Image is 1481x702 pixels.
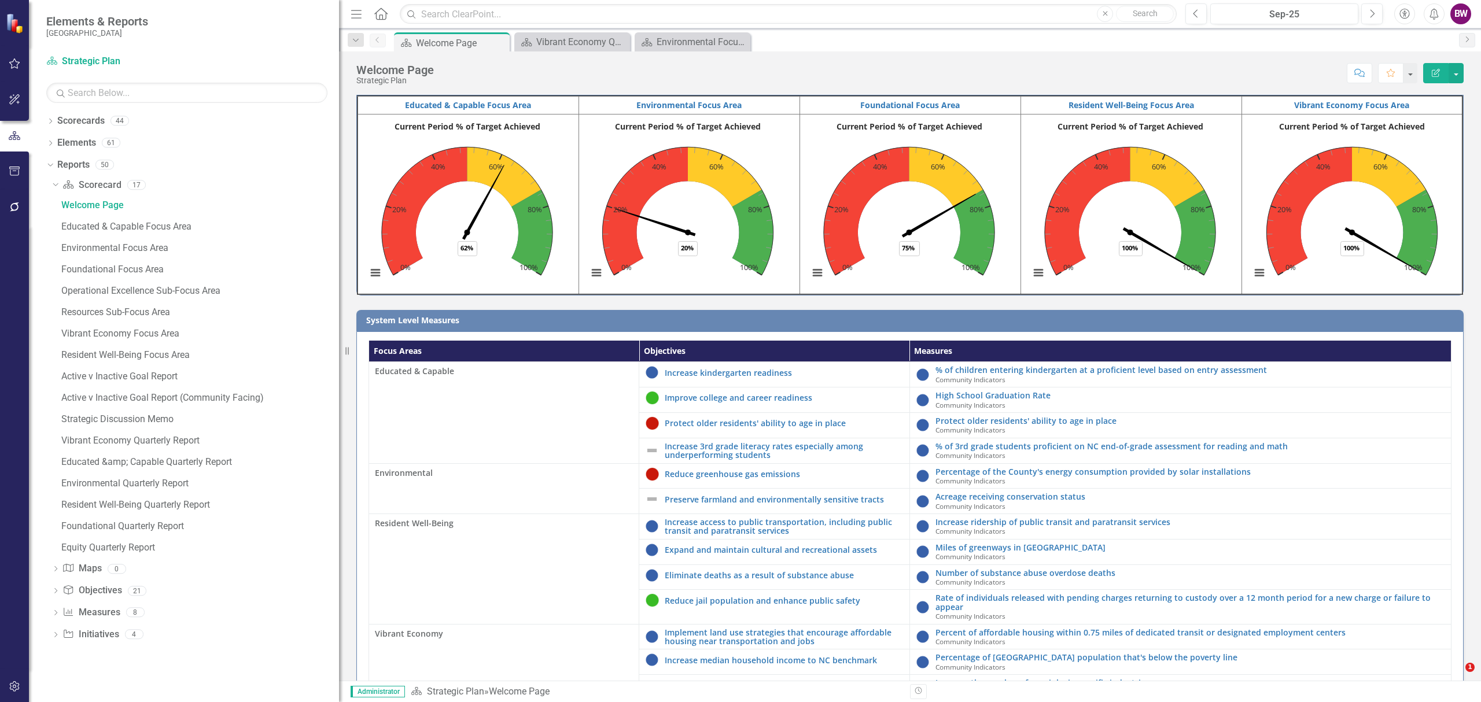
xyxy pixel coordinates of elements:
[916,681,930,694] img: No Information
[639,412,909,438] td: Double-Click to Edit Right Click for Context Menu
[1251,265,1268,281] button: View chart menu, Current Period % of Target Achieved
[1055,204,1070,215] text: 20%
[639,514,909,540] td: Double-Click to Edit Right Click for Context Menu
[369,514,639,625] td: Double-Click to Edit
[665,545,903,554] a: Expand and maintain cultural and recreational assets
[62,179,121,192] a: Scorecard
[639,624,909,649] td: Double-Click to Edit Right Click for Context Menu
[61,221,339,232] div: Educated & Capable Focus Area
[916,630,930,644] img: No Information
[489,161,503,172] text: 60%
[645,391,659,405] img: On Target
[935,467,1445,476] a: Percentage of the County's energy consumption provided by solar installations
[803,117,1015,291] svg: Interactive chart
[1344,227,1419,272] path: 100. % of Target Aggregation.
[108,564,126,574] div: 0
[902,243,915,252] text: 75%
[665,628,903,646] a: Implement land use strategies that encourage affordable housing near transportation and jobs
[1294,99,1409,110] a: Vibrant Economy Focus Area
[1277,204,1291,215] text: 20%
[639,649,909,675] td: Double-Click to Edit Right Click for Context Menu
[935,425,1005,434] span: Community Indicators
[582,117,794,291] svg: Interactive chart
[651,161,666,172] text: 40%
[61,264,339,275] div: Foundational Focus Area
[1063,262,1074,272] text: 0%
[46,28,148,38] small: [GEOGRAPHIC_DATA]
[645,653,659,667] img: No Information
[1245,117,1459,291] svg: Interactive chart
[61,521,339,531] div: Foundational Quarterly Report
[636,99,742,110] a: Environmental Focus Area
[58,345,339,364] a: Resident Well-Being Focus Area
[61,500,339,510] div: Resident Well-Being Quarterly Report
[356,64,434,76] div: Welcome Page
[916,393,930,407] img: No Information
[127,180,146,190] div: 17
[930,161,945,172] text: 60%
[61,307,339,317] div: Resources Sub-Focus Area
[58,302,339,321] a: Resources Sub-Focus Area
[1450,3,1471,24] button: BW
[58,495,339,513] a: Resident Well-Being Quarterly Report
[110,116,129,126] div: 44
[6,13,26,34] img: ClearPoint Strategy
[427,686,484,697] a: Strategic Plan
[367,265,384,281] button: View chart menu, Current Period % of Target Achieved
[1465,663,1475,672] span: 1
[1190,204,1204,215] text: 80%
[1116,6,1174,22] button: Search
[351,686,405,697] span: Administrator
[58,431,339,449] a: Vibrant Economy Quarterly Report
[62,562,101,575] a: Maps
[536,35,627,49] div: Vibrant Economy Quarterly Report
[935,637,1005,646] span: Community Indicators
[665,571,903,579] a: Eliminate deaths as a result of substance abuse
[639,387,909,413] td: Double-Click to Edit Right Click for Context Menu
[1214,8,1354,21] div: Sep-25
[665,518,903,535] a: Increase access to public transportation, including public transit and paratransit services
[709,161,724,172] text: 60%
[588,265,605,281] button: View chart menu, Current Period % of Target Achieved
[916,494,930,508] img: No Information
[935,400,1005,409] span: Community Indicators
[400,262,411,272] text: 0%
[375,365,633,377] span: Educated & Capable
[916,570,930,584] img: No Information
[58,217,339,235] a: Educated & Capable Focus Area
[665,470,903,478] a: Reduce greenhouse gas emissions
[1343,243,1360,252] text: 100%
[62,606,120,619] a: Measures
[645,444,659,457] img: Not Defined
[61,478,339,489] div: Environmental Quarterly Report
[369,624,639,700] td: Double-Click to Edit
[842,262,853,272] text: 0%
[62,628,119,641] a: Initiatives
[1024,117,1236,291] svg: Interactive chart
[1024,117,1239,291] div: Current Period % of Target Achieved. Highcharts interactive chart.
[58,409,339,428] a: Strategic Discussion Memo
[645,467,659,481] img: Below Plan
[61,393,339,403] div: Active v Inactive Goal Report (Community Facing)
[909,649,1451,675] td: Double-Click to Edit Right Click for Context Menu
[645,678,659,692] img: Not Defined
[935,526,1005,535] span: Community Indicators
[645,416,659,430] img: Below Plan
[615,121,761,132] text: Current Period % of Target Achieved
[935,568,1445,577] a: Number of substance abuse overdose deaths
[1122,227,1197,272] path: 100. % of Target Aggregation.
[489,686,550,697] div: Welcome Page
[665,596,903,605] a: Reduce jail population and enhance public safety
[657,35,747,49] div: Environmental Focus Area
[909,412,1451,438] td: Double-Click to Edit Right Click for Context Menu
[61,457,339,467] div: Educated &amp; Capable Quarterly Report
[901,193,976,237] path: 75. % of Target Aggregation.
[1279,121,1425,132] text: Current Period % of Target Achieved
[57,114,105,128] a: Scorecards
[528,204,542,215] text: 80%
[909,539,1451,564] td: Double-Click to Edit Right Click for Context Menu
[375,467,633,479] span: Environmental
[740,262,758,272] text: 100%
[935,611,1005,620] span: Community Indicators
